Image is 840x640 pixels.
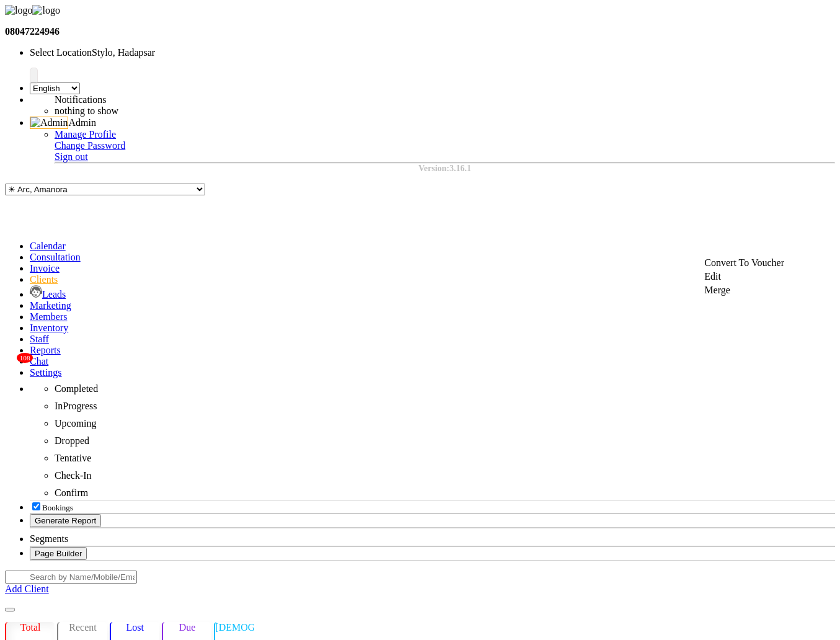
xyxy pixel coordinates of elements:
[30,533,68,544] span: Segments
[55,487,88,498] span: Confirm
[5,584,49,594] a: Add Client
[702,270,787,283] div: Edit
[111,622,159,633] p: Lost
[30,241,66,251] a: Calendar
[55,151,88,162] a: Sign out
[55,453,91,463] span: Tentative
[215,622,263,633] p: [DEMOGRAPHIC_DATA]
[55,140,125,151] a: Change Password
[30,514,101,527] button: Generate Report
[5,5,32,16] img: logo
[42,289,66,300] span: Leads
[17,353,33,363] span: 108
[55,105,365,117] li: nothing to show
[163,622,211,633] p: Due
[30,300,71,311] a: Marketing
[30,367,62,378] a: Settings
[5,26,60,37] b: 08047224946
[32,5,60,16] img: logo
[30,117,68,129] img: Admin
[55,94,365,105] div: Notifications
[68,117,95,128] span: Admin
[5,571,137,584] input: Search by Name/Mobile/Email/Code
[30,322,68,333] a: Inventory
[30,547,87,560] button: Page Builder
[30,252,81,262] a: Consultation
[30,289,66,300] a: Leads
[30,274,58,285] a: Clients
[55,383,98,394] span: Completed
[702,256,787,270] div: Convert To Voucher
[55,435,89,446] span: Dropped
[702,283,787,297] div: Merge
[55,401,97,411] span: InProgress
[6,622,55,633] p: Total
[30,356,48,367] span: Chat
[55,418,97,429] span: Upcoming
[55,470,92,481] span: Check-In
[30,311,67,322] a: Members
[58,622,107,633] p: Recent
[55,129,116,140] a: Manage Profile
[55,164,835,174] div: Version:3.16.1
[30,345,61,355] a: Reports
[42,503,73,512] span: Bookings
[30,356,48,367] a: 108Chat
[30,334,49,344] a: Staff
[30,263,60,273] a: Invoice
